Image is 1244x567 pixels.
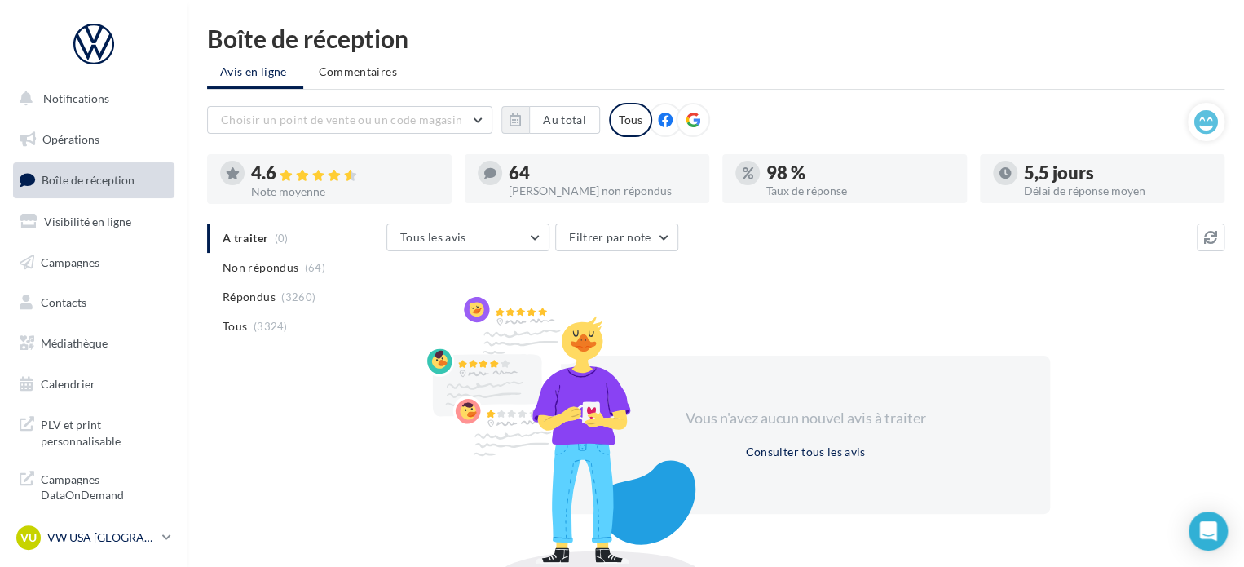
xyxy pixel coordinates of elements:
span: Contacts [41,295,86,309]
div: 64 [509,164,696,182]
div: Open Intercom Messenger [1189,512,1228,551]
a: Opérations [10,122,178,157]
span: Notifications [43,91,109,105]
div: Délai de réponse moyen [1024,185,1211,197]
span: VU [20,529,37,546]
a: Campagnes [10,246,178,280]
span: Boîte de réception [42,173,135,187]
div: Boîte de réception [207,26,1224,51]
a: Médiathèque [10,326,178,361]
div: [PERSON_NAME] non répondus [509,185,696,197]
a: VU VW USA [GEOGRAPHIC_DATA] [13,522,174,553]
span: (3260) [281,290,315,303]
span: PLV et print personnalisable [41,414,168,449]
div: Tous [609,103,652,137]
button: Choisir un point de vente ou un code magasin [207,106,492,134]
p: VW USA [GEOGRAPHIC_DATA] [47,529,156,546]
span: Opérations [42,132,99,146]
button: Au total [501,106,600,134]
button: Tous les avis [386,224,549,251]
span: Tous [223,318,247,334]
span: (3324) [254,320,288,333]
a: Calendrier [10,367,178,401]
a: Boîte de réception [10,162,178,197]
span: Calendrier [41,377,95,391]
div: 5,5 jours [1024,164,1211,182]
span: Choisir un point de vente ou un code magasin [221,113,462,126]
div: Taux de réponse [766,185,954,197]
span: (64) [305,261,325,274]
button: Consulter tous les avis [739,442,871,462]
span: Commentaires [319,64,397,80]
a: Contacts [10,286,178,320]
span: Visibilité en ligne [44,215,131,228]
div: 98 % [766,164,954,182]
button: Filtrer par note [555,224,678,251]
span: Non répondus [223,259,298,276]
span: Tous les avis [400,230,466,244]
a: PLV et print personnalisable [10,407,178,455]
div: 4.6 [251,164,439,183]
div: Note moyenne [251,186,439,197]
button: Notifications [10,82,171,116]
button: Au total [529,106,600,134]
div: Vous n'avez aucun nouvel avis à traiter [665,408,946,429]
span: Répondus [223,289,276,305]
a: Campagnes DataOnDemand [10,462,178,510]
span: Campagnes DataOnDemand [41,468,168,503]
a: Visibilité en ligne [10,205,178,239]
span: Campagnes [41,255,99,268]
span: Médiathèque [41,336,108,350]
